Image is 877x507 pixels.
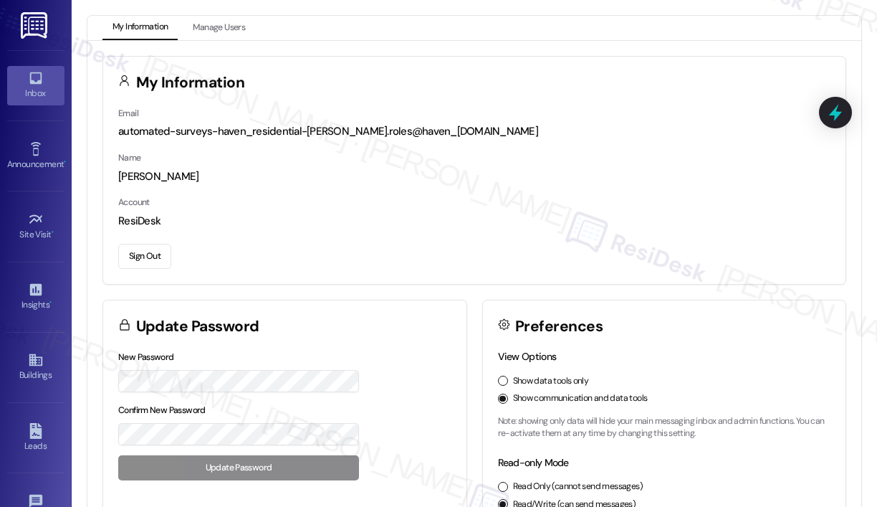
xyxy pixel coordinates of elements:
[49,298,52,308] span: •
[118,152,141,164] label: Name
[21,12,50,39] img: ResiDesk Logo
[118,214,830,229] div: ResiDesk
[7,419,64,458] a: Leads
[118,108,138,119] label: Email
[513,375,589,388] label: Show data tools only
[118,169,830,184] div: [PERSON_NAME]
[64,157,66,167] span: •
[498,456,569,469] label: Read-only Mode
[513,480,643,493] label: Read Only (cannot send messages)
[7,66,64,105] a: Inbox
[515,319,603,334] h3: Preferences
[118,196,150,208] label: Account
[7,207,64,246] a: Site Visit •
[118,351,174,363] label: New Password
[136,75,245,90] h3: My Information
[136,319,259,334] h3: Update Password
[183,16,255,40] button: Manage Users
[52,227,54,237] span: •
[513,392,648,405] label: Show communication and data tools
[102,16,178,40] button: My Information
[118,124,830,139] div: automated-surveys-haven_residential-[PERSON_NAME].roles@haven_[DOMAIN_NAME]
[118,244,171,269] button: Sign Out
[498,350,557,363] label: View Options
[498,415,831,440] p: Note: showing only data will hide your main messaging inbox and admin functions. You can re-activ...
[118,404,206,416] label: Confirm New Password
[7,348,64,387] a: Buildings
[7,278,64,316] a: Insights •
